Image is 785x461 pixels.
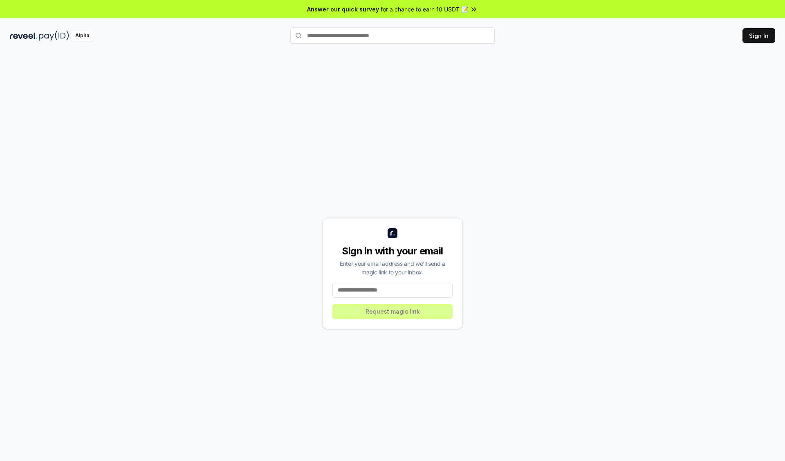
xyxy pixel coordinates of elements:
img: reveel_dark [10,31,37,41]
span: for a chance to earn 10 USDT 📝 [381,5,468,13]
div: Sign in with your email [332,245,453,258]
span: Answer our quick survey [307,5,379,13]
img: logo_small [388,228,397,238]
div: Alpha [71,31,94,41]
img: pay_id [39,31,69,41]
div: Enter your email address and we’ll send a magic link to your inbox. [332,259,453,276]
button: Sign In [742,28,775,43]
